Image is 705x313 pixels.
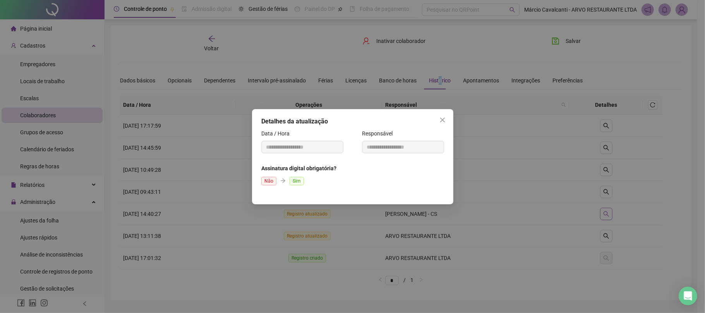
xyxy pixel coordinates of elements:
span: Assinatura digital obrigatória? [261,165,336,171]
label: Data / Hora [261,129,295,138]
span: arrow-right [280,178,286,183]
button: Close [436,114,449,126]
span: Sim [290,177,304,185]
div: Detalhes da atualização [261,117,444,126]
label: Responsável [362,129,397,138]
div: Open Intercom Messenger [679,287,697,305]
span: Não [261,177,276,185]
span: close [439,117,446,123]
